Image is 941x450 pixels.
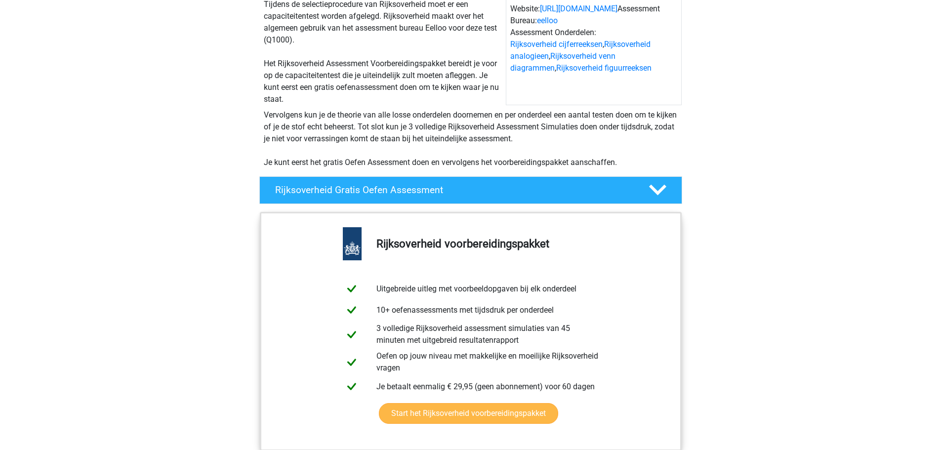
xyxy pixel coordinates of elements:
[510,40,603,49] a: Rijksoverheid cijferreeksen
[510,51,615,73] a: Rijksoverheid venn diagrammen
[537,16,558,25] a: eelloo
[255,176,686,204] a: Rijksoverheid Gratis Oefen Assessment
[260,109,682,168] div: Vervolgens kun je de theorie van alle losse onderdelen doornemen en per onderdeel een aantal test...
[510,40,651,61] a: Rijksoverheid analogieen
[556,63,652,73] a: Rijksoverheid figuurreeksen
[540,4,617,13] a: [URL][DOMAIN_NAME]
[379,403,558,424] a: Start het Rijksoverheid voorbereidingspakket
[275,184,633,196] h4: Rijksoverheid Gratis Oefen Assessment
